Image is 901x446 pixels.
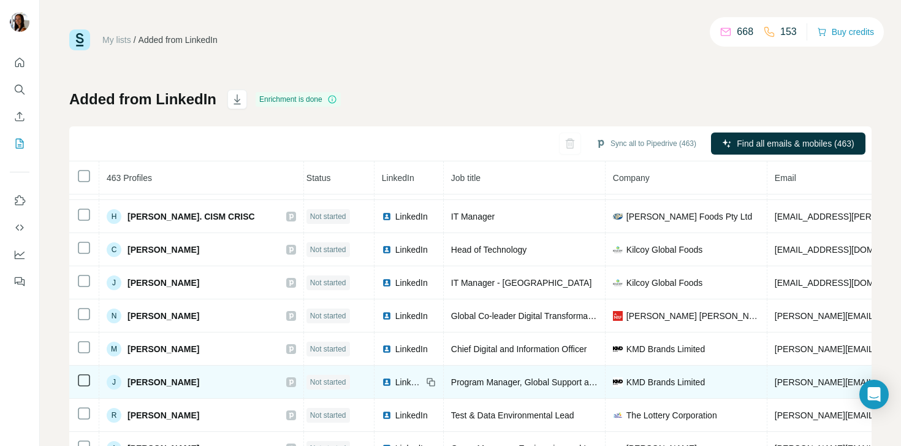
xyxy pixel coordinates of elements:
[10,133,29,155] button: My lists
[395,310,428,322] span: LinkedIn
[395,409,428,421] span: LinkedIn
[626,409,717,421] span: The Lottery Corporation
[780,25,797,39] p: 153
[451,311,602,321] span: Global Co-leader Digital Transformation
[737,25,753,39] p: 668
[626,343,705,355] span: KMD Brands Limited
[69,90,216,109] h1: Added from LinkedIn
[613,278,623,288] img: company-logo
[127,210,255,223] span: [PERSON_NAME]. CISM CRISC
[10,190,29,212] button: Use Surfe on LinkedIn
[626,277,703,289] span: Kilcoy Global Foods
[127,277,199,289] span: [PERSON_NAME]
[139,34,218,46] div: Added from LinkedIn
[127,310,199,322] span: [PERSON_NAME]
[451,245,527,255] span: Head of Technology
[134,34,136,46] li: /
[10,217,29,239] button: Use Surfe API
[587,134,705,153] button: Sync all to Pipedrive (463)
[395,210,428,223] span: LinkedIn
[127,343,199,355] span: [PERSON_NAME]
[613,245,623,255] img: company-logo
[737,137,854,150] span: Find all emails & mobiles (463)
[10,79,29,101] button: Search
[382,212,392,221] img: LinkedIn logo
[310,310,346,321] span: Not started
[256,92,341,107] div: Enrichment is done
[451,344,587,354] span: Chief Digital and Information Officer
[613,212,623,221] img: company-logo
[127,409,199,421] span: [PERSON_NAME]
[310,277,346,288] span: Not started
[382,344,392,354] img: LinkedIn logo
[10,271,29,293] button: Feedback
[395,376,422,388] span: LinkedIn
[10,106,29,128] button: Enrich CSV
[69,29,90,50] img: Surfe Logo
[382,245,392,255] img: LinkedIn logo
[107,275,121,290] div: J
[107,309,121,323] div: N
[107,173,152,183] span: 463 Profiles
[613,173,650,183] span: Company
[382,278,392,288] img: LinkedIn logo
[626,244,703,256] span: Kilcoy Global Foods
[395,244,428,256] span: LinkedIn
[395,343,428,355] span: LinkedIn
[310,344,346,355] span: Not started
[107,242,121,257] div: C
[613,344,623,354] img: company-logo
[310,211,346,222] span: Not started
[451,278,592,288] span: IT Manager - [GEOGRAPHIC_DATA]
[107,408,121,423] div: R
[10,52,29,74] button: Quick start
[127,376,199,388] span: [PERSON_NAME]
[382,377,392,387] img: LinkedIn logo
[451,410,574,420] span: Test & Data Environmental Lead
[102,35,131,45] a: My lists
[775,173,796,183] span: Email
[859,380,889,409] div: Open Intercom Messenger
[451,173,481,183] span: Job title
[306,173,331,183] span: Status
[127,244,199,256] span: [PERSON_NAME]
[382,173,414,183] span: LinkedIn
[107,209,121,224] div: H
[10,244,29,266] button: Dashboard
[382,311,392,321] img: LinkedIn logo
[310,410,346,421] span: Not started
[626,310,759,322] span: [PERSON_NAME] [PERSON_NAME]
[626,210,752,223] span: [PERSON_NAME] Foods Pty Ltd
[451,377,742,387] span: Program Manager, Global Support and Service Management Transformation
[613,311,623,321] img: company-logo
[451,212,495,221] span: IT Manager
[310,377,346,388] span: Not started
[613,410,623,420] img: company-logo
[395,277,428,289] span: LinkedIn
[626,376,705,388] span: KMD Brands Limited
[613,377,623,387] img: company-logo
[107,375,121,390] div: J
[10,12,29,32] img: Avatar
[107,342,121,356] div: M
[310,244,346,255] span: Not started
[711,133,865,155] button: Find all emails & mobiles (463)
[817,23,874,40] button: Buy credits
[382,410,392,420] img: LinkedIn logo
